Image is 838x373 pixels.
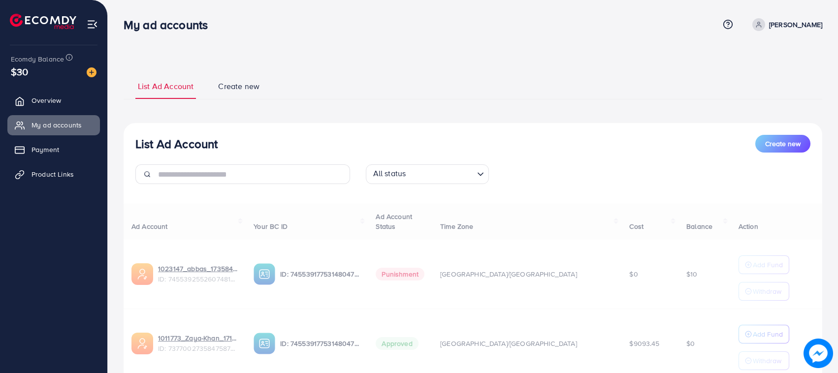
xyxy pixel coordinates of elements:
[32,169,74,179] span: Product Links
[32,95,61,105] span: Overview
[366,164,489,184] div: Search for option
[755,135,810,153] button: Create new
[32,145,59,155] span: Payment
[124,18,216,32] h3: My ad accounts
[7,91,100,110] a: Overview
[11,64,28,79] span: $30
[371,166,408,182] span: All status
[804,339,833,368] img: image
[7,115,100,135] a: My ad accounts
[32,120,82,130] span: My ad accounts
[87,19,98,30] img: menu
[135,137,218,151] h3: List Ad Account
[138,81,193,92] span: List Ad Account
[11,54,64,64] span: Ecomdy Balance
[765,139,801,149] span: Create new
[748,18,822,31] a: [PERSON_NAME]
[409,166,473,182] input: Search for option
[218,81,259,92] span: Create new
[87,67,97,77] img: image
[10,14,76,29] img: logo
[7,164,100,184] a: Product Links
[769,19,822,31] p: [PERSON_NAME]
[7,140,100,159] a: Payment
